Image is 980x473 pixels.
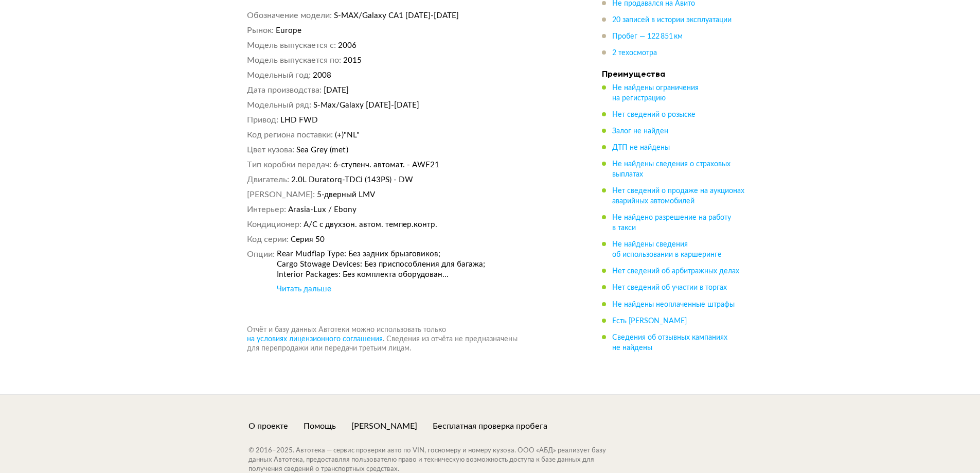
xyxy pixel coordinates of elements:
[335,131,360,139] span: (+)"NL"
[304,421,336,432] a: Помощь
[612,317,687,324] span: Есть [PERSON_NAME]
[247,55,341,66] dt: Модель выпускается по
[433,421,547,432] a: Бесплатная проверка пробега
[612,49,657,57] span: 2 техосмотра
[248,421,288,432] a: О проекте
[247,70,311,81] dt: Модельный год
[343,57,362,64] span: 2015
[612,214,731,232] span: Не найдено разрешение на работу в такси
[247,219,301,230] dt: Кондиционер
[612,144,670,151] span: ДТП не найдены
[612,16,732,24] span: 20 записей в истории эксплуатации
[291,176,413,184] span: 2.0L Duratorq-TDCi (143PS) - DW
[291,236,325,243] span: Серия 50
[612,84,699,102] span: Не найдены ограничения на регистрацию
[334,12,459,20] span: S-MAX/Galaxy CA1 [DATE]-[DATE]
[247,189,315,200] dt: [PERSON_NAME]
[247,204,286,215] dt: Интерьер
[612,161,730,178] span: Не найдены сведения о страховых выплатах
[247,130,333,141] dt: Код региона поставки
[247,145,294,155] dt: Цвет кузова
[247,115,278,126] dt: Привод
[612,284,727,291] span: Нет сведений об участии в торгах
[288,206,357,214] span: Arasia-Lux / Ebony
[276,27,301,34] span: Europe
[247,40,336,51] dt: Модель выпускается с
[324,86,349,94] span: [DATE]
[235,325,583,353] div: Отчёт и базу данных Автотеки можно использовать только . Сведения из отчёта не предназначены для ...
[612,268,739,275] span: Нет сведений об арбитражных делах
[338,42,357,49] span: 2006
[277,284,331,294] div: Читать дальше
[333,161,439,169] span: 6-ступенч. автомат. - AWF21
[612,241,722,258] span: Не найдены сведения об использовании в каршеринге
[612,128,668,135] span: Залог не найден
[247,249,275,294] dt: Опции
[247,100,311,111] dt: Модельный ряд
[612,33,683,40] span: Пробег — 122 851 км
[304,221,437,229] span: А/С с двухзон. автом. темпер.контр.
[602,68,746,79] h4: Преимущества
[313,101,419,109] span: S-Max/Galaxy [DATE]-[DATE]
[247,85,322,96] dt: Дата производства
[612,111,696,118] span: Нет сведений о розыске
[313,72,331,79] span: 2008
[612,301,735,308] span: Не найдены неоплаченные штрафы
[317,191,375,199] span: 5-дверный LMV
[612,334,727,351] span: Сведения об отзывных кампаниях не найдены
[247,234,289,245] dt: Код серии
[280,116,318,124] span: LHD FWD
[296,146,348,154] span: Sea Grey (met)
[247,174,289,185] dt: Двигатель
[277,249,571,280] div: Rear Mudflap Type: Без задних брызговиков; Cargo Stowage Devices: Без приспособления для багажа; ...
[612,187,744,205] span: Нет сведений о продаже на аукционах аварийных автомобилей
[247,10,332,21] dt: Обозначение модели
[247,25,274,36] dt: Рынок
[247,160,331,170] dt: Тип коробки передач
[247,336,383,343] span: на условиях лицензионного соглашения
[351,421,417,432] a: [PERSON_NAME]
